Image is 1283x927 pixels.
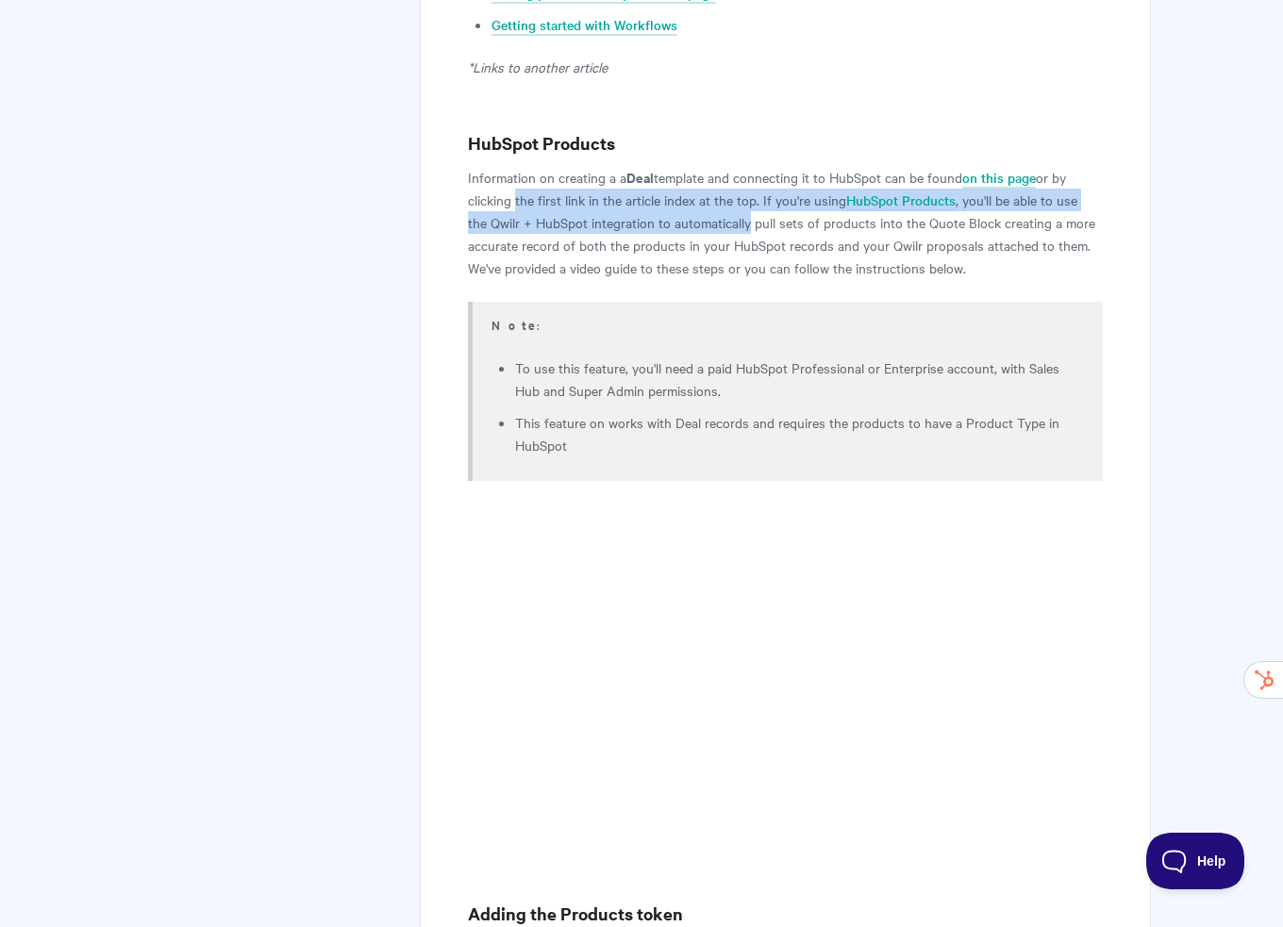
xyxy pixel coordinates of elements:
p: : [492,313,1079,337]
a: Getting started with Workflows [492,15,677,36]
h3: HubSpot Products [468,130,1103,157]
p: Information on creating a a template and connecting it to HubSpot can be found or by clicking the... [468,166,1103,279]
a: on this page [962,168,1036,189]
strong: Deal [626,167,654,187]
h3: Adding the Products token [468,901,1103,927]
iframe: Toggle Customer Support [1146,833,1245,889]
li: To use this feature, you'll need a paid HubSpot Professional or Enterprise account, with Sales Hu... [515,356,1079,402]
a: HubSpot Products [846,190,956,211]
em: *Links to another article [468,58,608,76]
b: Note [492,316,537,334]
li: This feature on works with Deal records and requires the products to have a Product Type in HubSpot [515,411,1079,456]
